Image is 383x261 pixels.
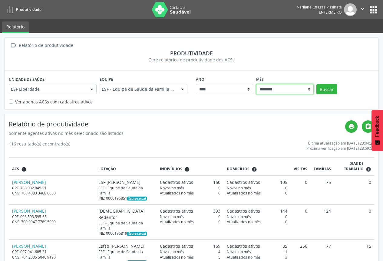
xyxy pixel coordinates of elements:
[160,243,220,249] div: 169
[98,185,154,196] div: ESF - Equipe de Saude da Familia
[160,255,220,260] div: 5
[12,255,92,260] div: CNS: 704 2035 5046 9190
[15,99,93,105] label: Ver apenas ACSs com cadastros ativos
[12,249,92,254] div: CPF: 007.941.685-31
[227,191,261,196] span: Atualizados no mês
[12,191,92,196] div: CNS: 700 4083 3468 6650
[290,158,310,175] th: Visitas
[227,191,287,196] div: 0
[227,243,260,249] span: Cadastros ativos
[290,175,310,204] td: 0
[16,7,41,12] span: Produtividade
[12,243,46,249] a: [PERSON_NAME]
[9,130,345,136] div: Somente agentes ativos no mês selecionado são listados
[160,208,193,214] span: Cadastros ativos
[348,123,355,130] i: print
[98,220,154,231] div: ESF - Equipe de Saude da Familia
[9,41,18,50] i: 
[9,50,374,57] div: Produtividade
[316,84,337,94] button: Buscar
[21,167,27,172] i: ACSs que estiveram vinculados a uma UBS neste período, mesmo sem produtividade.
[310,204,334,240] td: 124
[12,208,46,214] a: [PERSON_NAME]
[345,120,358,133] a: print
[9,120,345,128] h4: Relatório de produtividade
[227,214,251,219] span: Novos no mês
[227,208,287,214] div: 144
[184,167,190,172] i: <div class="text-left"> <div> <strong>Cadastros ativos:</strong> Cadastros que estão vinculados a...
[359,5,366,12] i: 
[227,243,287,249] div: 85
[227,179,260,185] span: Cadastros ativos
[196,75,204,84] label: Ano
[160,249,184,254] span: Novos no mês
[98,179,154,185] div: ESF [PERSON_NAME]
[357,3,368,16] button: 
[368,5,379,15] button: apps
[160,255,194,260] span: Atualizados no mês
[9,141,70,151] div: 116 resultado(s) encontrado(s)
[227,219,261,224] span: Atualizados no mês
[310,175,334,204] td: 75
[9,75,45,84] label: Unidade de saúde
[160,219,194,224] span: Atualizados no mês
[98,243,154,249] div: Esfsb [PERSON_NAME]
[98,231,154,236] div: INE: 0000196819
[319,10,342,15] span: Enfermeiro
[12,185,92,191] div: CPF: 788.032.845-91
[362,120,374,133] a: 
[365,123,371,130] i: 
[12,219,92,224] div: CNS: 700 0047 7789 5909
[12,166,19,172] span: ACS
[160,219,220,224] div: 0
[160,185,184,191] span: Novos no mês
[9,57,374,63] div: Gere relatórios de produtividade dos ACSs
[334,204,374,240] td: 0
[227,166,249,172] span: Domicílios
[100,75,113,84] label: Equipe
[4,5,41,15] a: Produtividade
[297,5,342,10] div: Narliane Chagas Pissinate
[127,197,147,201] span: Esta é a equipe atual deste Agente
[227,214,287,219] div: 0
[337,161,364,172] span: Dias de trabalho
[227,219,287,224] div: 0
[127,232,147,236] span: Esta é a equipe atual deste Agente
[18,41,74,50] div: Relatório de produtividade
[12,179,46,185] a: [PERSON_NAME]
[160,179,193,185] span: Cadastros ativos
[160,185,220,191] div: 0
[98,208,154,220] div: [DEMOGRAPHIC_DATA] Redentor
[11,86,84,92] span: ESF Liberdade
[98,249,154,259] div: ESF - Equipe de Saude da Familia
[160,214,220,219] div: 0
[227,185,251,191] span: Novos no mês
[252,167,257,172] i: <div class="text-left"> <div> <strong>Cadastros ativos:</strong> Cadastros que estão vinculados a...
[366,167,371,172] i: Dias em que o(a) ACS fez pelo menos uma visita, ou ficha de cadastro individual ou cadastro domic...
[160,214,184,219] span: Novos no mês
[334,175,374,204] td: 0
[160,249,220,254] div: 4
[344,3,357,16] img: img
[227,208,260,214] span: Cadastros ativos
[160,243,193,249] span: Cadastros ativos
[310,158,334,175] th: Famílias
[2,21,29,33] a: Relatório
[9,41,74,50] a:  Relatório de produtividade
[160,208,220,214] div: 393
[371,110,383,151] button: Feedback - Mostrar pesquisa
[227,255,287,260] div: 3
[95,158,157,175] th: Lotação
[160,179,220,185] div: 160
[256,75,264,84] label: Mês
[227,249,251,254] span: Novos no mês
[290,204,310,240] td: 0
[12,214,92,219] div: CPF: 008.593.595-65
[375,116,380,137] span: Feedback
[160,166,182,172] span: Indivíduos
[306,146,374,151] div: Próxima verificação em [DATE] 23:59:59
[227,255,261,260] span: Atualizados no mês
[227,179,287,185] div: 105
[160,191,194,196] span: Atualizados no mês
[102,86,175,92] span: ESF - Equipe de Saude da Familia - INE: 0000196878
